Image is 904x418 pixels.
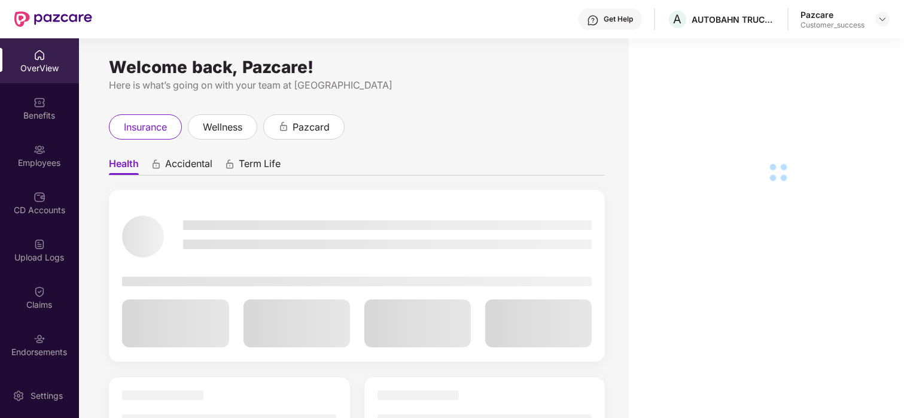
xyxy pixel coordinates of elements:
[109,78,605,93] div: Here is what’s going on with your team at [GEOGRAPHIC_DATA]
[34,238,45,250] img: svg+xml;base64,PHN2ZyBpZD0iVXBsb2FkX0xvZ3MiIGRhdGEtbmFtZT0iVXBsb2FkIExvZ3MiIHhtbG5zPSJodHRwOi8vd3...
[239,157,281,175] span: Term Life
[587,14,599,26] img: svg+xml;base64,PHN2ZyBpZD0iSGVscC0zMngzMiIgeG1sbnM9Imh0dHA6Ly93d3cudzMub3JnLzIwMDAvc3ZnIiB3aWR0aD...
[203,120,242,135] span: wellness
[604,14,633,24] div: Get Help
[878,14,887,24] img: svg+xml;base64,PHN2ZyBpZD0iRHJvcGRvd24tMzJ4MzIiIHhtbG5zPSJodHRwOi8vd3d3LnczLm9yZy8yMDAwL3N2ZyIgd2...
[674,12,682,26] span: A
[800,9,865,20] div: Pazcare
[34,144,45,156] img: svg+xml;base64,PHN2ZyBpZD0iRW1wbG95ZWVzIiB4bWxucz0iaHR0cDovL3d3dy53My5vcmcvMjAwMC9zdmciIHdpZHRoPS...
[124,120,167,135] span: insurance
[34,333,45,345] img: svg+xml;base64,PHN2ZyBpZD0iRW5kb3JzZW1lbnRzIiB4bWxucz0iaHR0cDovL3d3dy53My5vcmcvMjAwMC9zdmciIHdpZH...
[692,14,775,25] div: AUTOBAHN TRUCKING
[34,96,45,108] img: svg+xml;base64,PHN2ZyBpZD0iQmVuZWZpdHMiIHhtbG5zPSJodHRwOi8vd3d3LnczLm9yZy8yMDAwL3N2ZyIgd2lkdGg9Ij...
[13,390,25,402] img: svg+xml;base64,PHN2ZyBpZD0iU2V0dGluZy0yMHgyMCIgeG1sbnM9Imh0dHA6Ly93d3cudzMub3JnLzIwMDAvc3ZnIiB3aW...
[278,121,289,132] div: animation
[14,11,92,27] img: New Pazcare Logo
[34,191,45,203] img: svg+xml;base64,PHN2ZyBpZD0iQ0RfQWNjb3VudHMiIGRhdGEtbmFtZT0iQ0QgQWNjb3VudHMiIHhtbG5zPSJodHRwOi8vd3...
[109,62,605,72] div: Welcome back, Pazcare!
[151,159,162,169] div: animation
[800,20,865,30] div: Customer_success
[27,390,66,402] div: Settings
[34,286,45,298] img: svg+xml;base64,PHN2ZyBpZD0iQ2xhaW0iIHhtbG5zPSJodHRwOi8vd3d3LnczLm9yZy8yMDAwL3N2ZyIgd2lkdGg9IjIwIi...
[224,159,235,169] div: animation
[165,157,212,175] span: Accidental
[34,49,45,61] img: svg+xml;base64,PHN2ZyBpZD0iSG9tZSIgeG1sbnM9Imh0dHA6Ly93d3cudzMub3JnLzIwMDAvc3ZnIiB3aWR0aD0iMjAiIG...
[109,157,139,175] span: Health
[293,120,330,135] span: pazcard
